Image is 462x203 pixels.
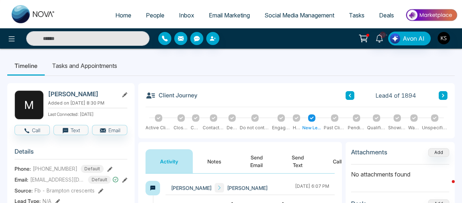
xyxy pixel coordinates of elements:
button: Send Email [236,149,277,173]
span: [EMAIL_ADDRESS][DOMAIN_NAME] [30,176,85,183]
h3: Attachments [351,149,387,156]
div: Engaged [272,125,291,131]
p: Last Connected: [DATE] [48,110,127,118]
div: Hot [293,125,300,131]
a: Home [108,8,139,22]
span: Home [115,12,131,19]
img: Lead Flow [390,33,400,44]
li: Timeline [7,56,45,76]
div: Qualified [367,125,386,131]
span: Lead 4 of 1894 [375,91,416,100]
img: Nova CRM Logo [12,5,55,23]
a: 10+ [371,32,388,44]
span: Avon AI [403,34,425,43]
iframe: Intercom live chat [437,178,455,196]
img: Market-place.gif [405,7,458,23]
div: Do not contact [240,125,270,131]
span: Default [88,176,111,184]
span: Deals [379,12,394,19]
div: Unspecified [422,125,447,131]
div: Warm [408,125,420,131]
a: People [139,8,172,22]
button: Email [92,125,127,135]
span: Social Media Management [264,12,334,19]
li: Tasks and Appointments [45,56,124,76]
div: Dead [227,125,238,131]
div: Past Client [324,125,346,131]
span: Email: [15,176,28,183]
span: Phone: [15,165,31,172]
a: Tasks [342,8,372,22]
span: Fb - Brampton crescents [35,187,95,194]
button: Avon AI [388,32,431,45]
h2: [PERSON_NAME] [48,90,116,98]
span: Inbox [179,12,194,19]
span: Source: [15,187,33,194]
a: Email Marketing [202,8,257,22]
span: 10+ [379,32,386,38]
button: Call [318,149,356,173]
div: Closed [174,125,188,131]
button: Call [15,125,50,135]
p: Added on [DATE] 8:30 PM [48,100,127,106]
div: M [15,90,44,119]
div: New Lead [302,125,322,131]
button: Add [428,148,449,157]
button: Activity [146,149,193,173]
button: Notes [193,149,236,173]
a: Inbox [172,8,202,22]
span: Email Marketing [209,12,250,19]
span: People [146,12,164,19]
div: Active Client [146,125,171,131]
div: Showing [388,125,406,131]
span: [PHONE_NUMBER] [33,165,77,172]
span: Default [81,165,104,173]
div: Pending [348,125,365,131]
div: Contacted [203,125,224,131]
div: [DATE] 6:07 PM [295,183,329,192]
span: [PERSON_NAME] [171,184,212,192]
span: Add [428,149,449,155]
a: Social Media Management [257,8,342,22]
div: Cold [191,125,200,131]
p: No attachments found [351,165,449,179]
img: User Avatar [438,32,450,44]
span: [PERSON_NAME] [227,184,268,192]
button: Text [53,125,89,135]
h3: Client Journey [146,90,198,101]
span: Tasks [349,12,365,19]
button: Send Text [277,149,318,173]
h3: Details [15,148,127,159]
a: Deals [372,8,401,22]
